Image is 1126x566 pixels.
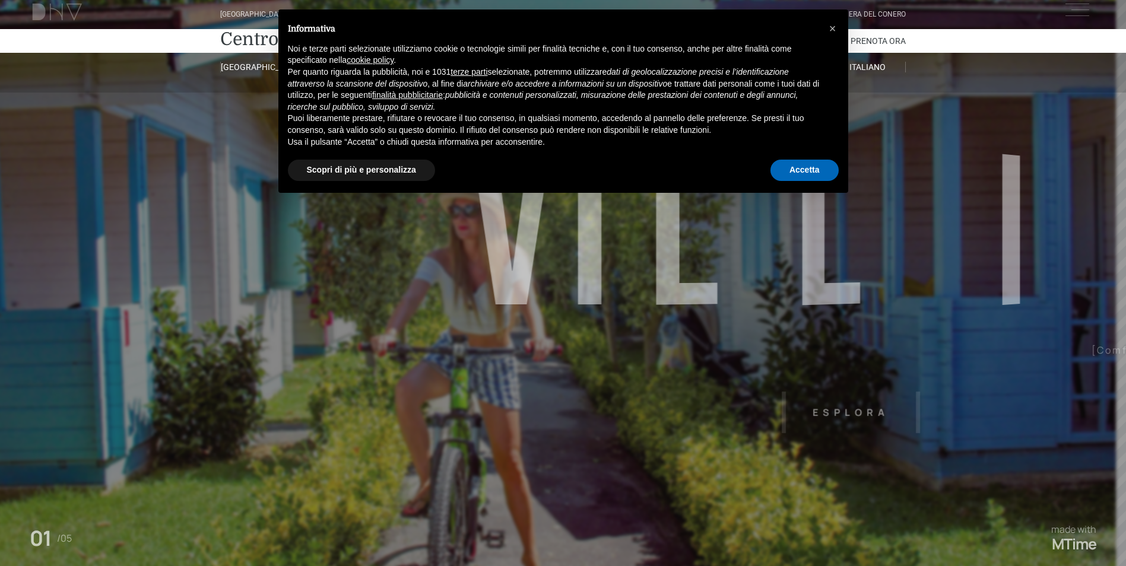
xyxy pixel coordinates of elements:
p: Usa il pulsante “Accetta” o chiudi questa informativa per acconsentire. [288,136,820,148]
a: MTime [1052,535,1096,553]
button: terze parti [451,66,487,78]
button: Scopri di più e personalizza [288,160,435,181]
p: Per quanto riguarda la pubblicità, noi e 1031 selezionate, potremmo utilizzare , al fine di e tra... [288,66,820,113]
a: Centro Vacanze De Angelis [220,27,449,51]
p: Puoi liberamente prestare, rifiutare o revocare il tuo consenso, in qualsiasi momento, accedendo ... [288,113,820,136]
h2: Informativa [288,24,820,34]
span: Italiano [849,62,886,72]
a: Prenota Ora [851,29,906,53]
button: Accetta [770,160,839,181]
div: Riviera Del Conero [836,9,906,20]
em: dati di geolocalizzazione precisi e l’identificazione attraverso la scansione del dispositivo [288,67,789,88]
div: [GEOGRAPHIC_DATA] [220,9,288,20]
button: finalità pubblicitarie [372,90,443,101]
em: archiviare e/o accedere a informazioni su un dispositivo [463,79,667,88]
a: Italiano [830,62,906,72]
p: Noi e terze parti selezionate utilizziamo cookie o tecnologie simili per finalità tecniche e, con... [288,43,820,66]
em: pubblicità e contenuti personalizzati, misurazione delle prestazioni dei contenuti e degli annunc... [288,90,798,112]
a: [GEOGRAPHIC_DATA] [220,62,296,72]
a: cookie policy [347,55,394,65]
span: × [829,22,836,35]
button: Chiudi questa informativa [823,19,842,38]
